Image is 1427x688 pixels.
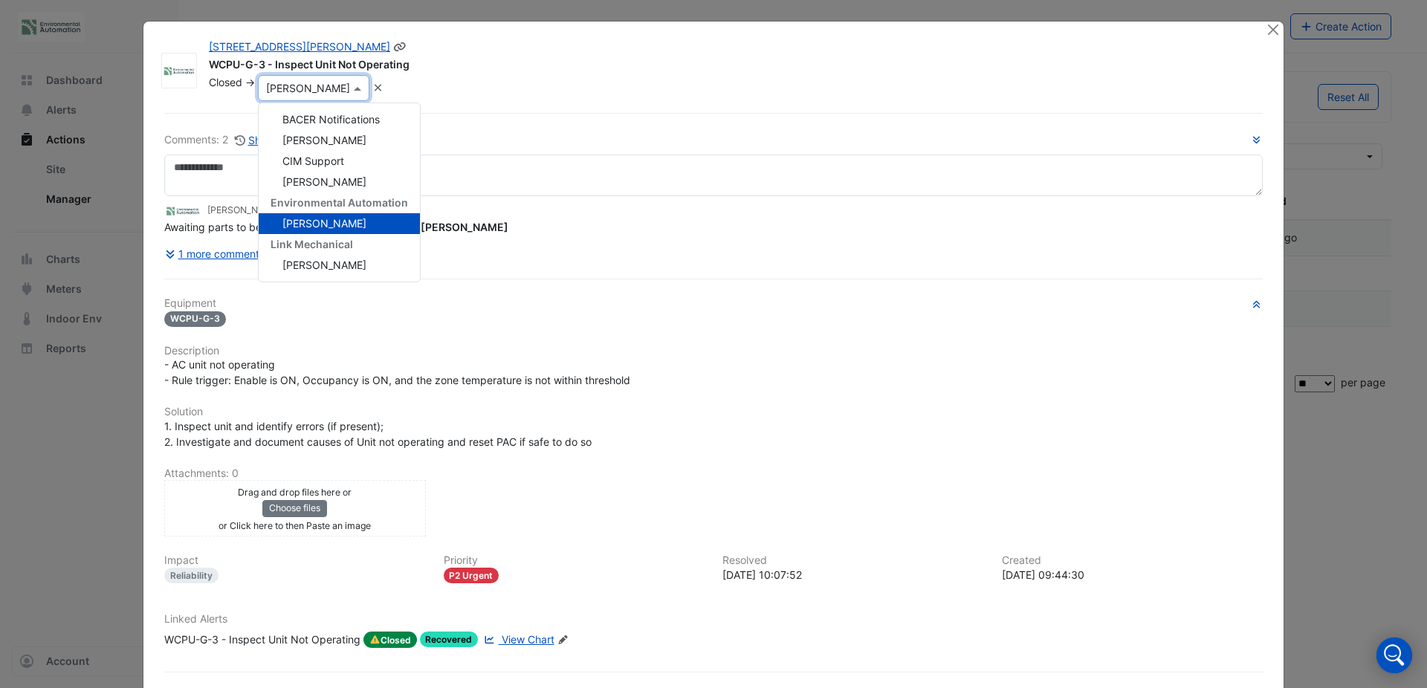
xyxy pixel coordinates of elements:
[164,632,360,648] div: WCPU-G-3 - Inspect Unit Not Operating
[444,554,705,567] h6: Priority
[209,40,390,53] a: [STREET_ADDRESS][PERSON_NAME]
[557,635,569,646] fa-icon: Edit Linked Alerts
[245,76,255,88] span: ->
[444,568,499,583] div: P2 Urgent
[219,520,371,531] small: or Click here to then Paste an image
[164,467,1263,480] h6: Attachments: 0
[393,40,407,53] span: Copy link to clipboard
[282,259,366,271] span: [PERSON_NAME]
[1002,567,1263,582] div: [DATE] 09:44:30
[164,132,315,149] div: Comments: 2
[234,132,315,149] button: Show Activity
[209,57,1248,75] div: WCPU-G-3 - Inspect Unit Not Operating
[238,487,352,498] small: Drag and drop files here or
[164,420,592,448] span: 1. Inspect unit and identify errors (if present); 2. Investigate and document causes of Unit not ...
[164,241,260,267] button: 1 more comment
[481,632,554,648] a: View Chart
[162,63,196,78] img: Environmental Automation
[282,134,366,146] span: [PERSON_NAME]
[207,204,367,217] small: [PERSON_NAME] - -
[722,554,984,567] h6: Resolved
[209,76,242,88] span: Closed
[164,345,1263,357] h6: Description
[410,221,508,233] span: murray@linkmechanical.com.au [Link Mechanical]
[722,567,984,582] div: [DATE] 10:07:52
[271,196,408,209] span: Environmental Automation
[262,500,327,516] button: Choose files
[164,358,630,386] span: - AC unit not operating - Rule trigger: Enable is ON, Occupancy is ON, and the zone temperature i...
[502,633,554,646] span: View Chart
[164,311,226,327] span: WCPU-G-3
[1376,637,1412,673] div: Open Intercom Messenger
[282,175,366,188] span: [PERSON_NAME]
[1265,22,1281,37] button: Close
[1002,554,1263,567] h6: Created
[271,238,353,250] span: Link Mechanical
[363,632,417,648] span: Closed
[164,613,1263,626] h6: Linked Alerts
[282,155,344,167] span: CIM Support
[164,221,511,233] span: Awaiting parts to be ordered as UC8 PCU is faulty.
[164,406,1263,418] h6: Solution
[282,113,380,126] span: BACER Notifications
[164,568,219,583] div: Reliability
[164,297,1263,310] h6: Equipment
[164,203,201,219] img: Environmental Automation
[164,554,426,567] h6: Impact
[282,217,366,230] span: [PERSON_NAME]
[420,632,479,647] span: Recovered
[259,103,420,282] div: Options List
